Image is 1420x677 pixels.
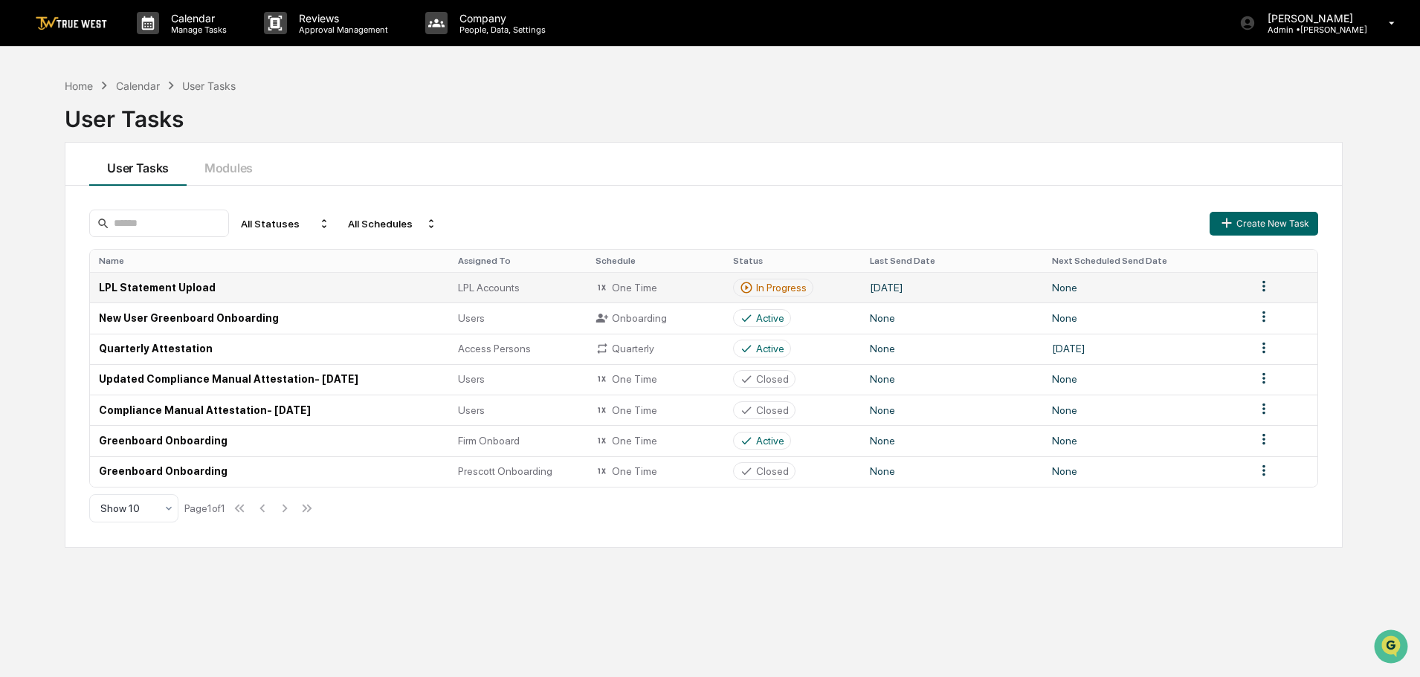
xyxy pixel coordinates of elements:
div: Active [756,312,784,324]
p: Company [448,12,553,25]
div: We're available if you need us! [51,129,188,140]
td: None [861,364,1042,395]
a: 🗄️Attestations [102,181,190,208]
div: Active [756,343,784,354]
p: Approval Management [287,25,396,35]
input: Clear [39,68,245,83]
div: Home [65,80,93,92]
span: Access Persons [458,343,531,354]
span: LPL Accounts [458,282,520,294]
th: Status [724,250,862,272]
td: None [1043,395,1247,425]
span: Users [458,404,485,416]
div: Start new chat [51,114,244,129]
span: Attestations [123,187,184,202]
td: None [1043,364,1247,395]
span: Users [458,312,485,324]
td: None [1043,456,1247,487]
td: None [1043,302,1247,333]
div: User Tasks [182,80,236,92]
div: One Time [596,434,715,447]
th: Last Send Date [861,250,1042,272]
div: Page 1 of 1 [184,502,225,514]
div: 🗄️ [108,189,120,201]
td: None [861,302,1042,333]
td: [DATE] [1043,334,1247,364]
td: New User Greenboard Onboarding [90,302,449,333]
span: Data Lookup [30,216,94,230]
div: 🔎 [15,217,27,229]
td: Updated Compliance Manual Attestation- [DATE] [90,364,449,395]
td: Greenboard Onboarding [90,456,449,487]
p: People, Data, Settings [448,25,553,35]
div: Closed [756,465,789,477]
p: Manage Tasks [159,25,234,35]
div: Onboarding [596,311,715,325]
th: Assigned To [449,250,587,272]
a: 🔎Data Lookup [9,210,100,236]
img: 1746055101610-c473b297-6a78-478c-a979-82029cc54cd1 [15,114,42,140]
td: None [861,456,1042,487]
p: [PERSON_NAME] [1256,12,1367,25]
td: Greenboard Onboarding [90,425,449,456]
td: Quarterly Attestation [90,334,449,364]
td: LPL Statement Upload [90,272,449,302]
button: User Tasks [89,143,187,186]
div: Closed [756,404,789,416]
div: Calendar [116,80,160,92]
td: None [861,395,1042,425]
th: Schedule [587,250,724,272]
button: Create New Task [1210,212,1318,236]
div: In Progress [756,282,807,294]
span: Users [458,373,485,385]
p: Reviews [287,12,396,25]
button: Start new chat [253,118,271,136]
th: Next Scheduled Send Date [1043,250,1247,272]
div: One Time [596,464,715,478]
td: None [1043,272,1247,302]
p: How can we help? [15,31,271,55]
th: Name [90,250,449,272]
p: Calendar [159,12,234,25]
div: One Time [596,404,715,417]
td: None [861,425,1042,456]
p: Admin • [PERSON_NAME] [1256,25,1367,35]
td: [DATE] [861,272,1042,302]
td: Compliance Manual Attestation- [DATE] [90,395,449,425]
a: Powered byPylon [105,251,180,263]
div: User Tasks [65,94,1343,132]
img: logo [36,16,107,30]
a: 🖐️Preclearance [9,181,102,208]
span: Prescott Onboarding [458,465,552,477]
div: All Statuses [235,212,336,236]
button: Modules [187,143,271,186]
div: 🖐️ [15,189,27,201]
td: None [1043,425,1247,456]
div: All Schedules [342,212,443,236]
iframe: Open customer support [1372,628,1413,668]
span: Preclearance [30,187,96,202]
div: Quarterly [596,342,715,355]
div: One Time [596,281,715,294]
td: None [861,334,1042,364]
div: One Time [596,372,715,386]
div: Active [756,435,784,447]
span: Firm Onboard [458,435,520,447]
div: Closed [756,373,789,385]
span: Pylon [148,252,180,263]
